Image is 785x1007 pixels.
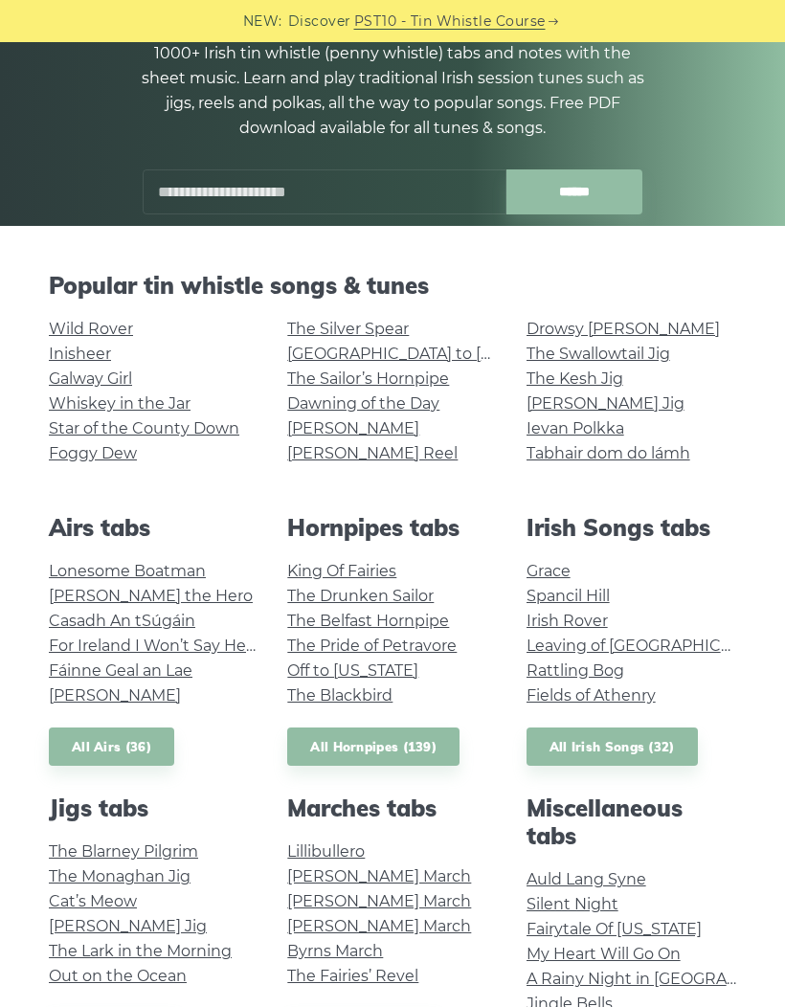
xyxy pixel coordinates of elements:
a: Grace [527,562,571,580]
a: The Sailor’s Hornpipe [287,369,449,388]
a: All Irish Songs (32) [527,727,698,767]
a: Inisheer [49,345,111,363]
a: [PERSON_NAME] the Hero [49,587,253,605]
a: [PERSON_NAME] Jig [49,917,207,935]
a: Cat’s Meow [49,892,137,910]
a: The Swallowtail Jig [527,345,670,363]
a: [PERSON_NAME] March [287,917,471,935]
h2: Miscellaneous tabs [527,794,736,850]
a: The Kesh Jig [527,369,623,388]
h2: Hornpipes tabs [287,514,497,542]
p: 1000+ Irish tin whistle (penny whistle) tabs and notes with the sheet music. Learn and play tradi... [134,41,651,141]
a: For Ireland I Won’t Say Her Name [49,637,303,655]
a: Rattling Bog [527,661,624,680]
a: Drowsy [PERSON_NAME] [527,320,720,338]
a: [PERSON_NAME] Jig [527,394,684,413]
h2: Popular tin whistle songs & tunes [49,272,736,300]
a: Casadh An tSúgáin [49,612,195,630]
a: Lonesome Boatman [49,562,206,580]
a: Wild Rover [49,320,133,338]
a: Whiskey in the Jar [49,394,191,413]
a: [PERSON_NAME] [287,419,419,437]
a: Off to [US_STATE] [287,661,418,680]
a: Dawning of the Day [287,394,439,413]
a: Silent Night [527,895,618,913]
a: Irish Rover [527,612,608,630]
a: Fáinne Geal an Lae [49,661,192,680]
span: Discover [288,11,351,33]
a: All Airs (36) [49,727,174,767]
a: My Heart Will Go On [527,945,681,963]
a: The Silver Spear [287,320,409,338]
a: Galway Girl [49,369,132,388]
a: [PERSON_NAME] Reel [287,444,458,462]
a: Tabhair dom do lámh [527,444,690,462]
a: The Pride of Petravore [287,637,457,655]
a: Fairytale Of [US_STATE] [527,920,702,938]
a: The Belfast Hornpipe [287,612,449,630]
a: Spancil Hill [527,587,610,605]
a: [PERSON_NAME] March [287,892,471,910]
a: King Of Fairies [287,562,396,580]
span: NEW: [243,11,282,33]
a: Star of the County Down [49,419,239,437]
a: The Monaghan Jig [49,867,191,885]
a: The Blackbird [287,686,392,705]
a: Lillibullero [287,842,365,861]
a: The Lark in the Morning [49,942,232,960]
a: The Blarney Pilgrim [49,842,198,861]
h2: Marches tabs [287,794,497,822]
a: Leaving of [GEOGRAPHIC_DATA] [527,637,774,655]
a: Out on the Ocean [49,967,187,985]
a: [PERSON_NAME] March [287,867,471,885]
h2: Airs tabs [49,514,258,542]
a: Fields of Athenry [527,686,656,705]
a: PST10 - Tin Whistle Course [354,11,546,33]
h2: Irish Songs tabs [527,514,736,542]
a: Foggy Dew [49,444,137,462]
a: Byrns March [287,942,383,960]
a: The Drunken Sailor [287,587,434,605]
a: [GEOGRAPHIC_DATA] to [GEOGRAPHIC_DATA] [287,345,640,363]
a: Ievan Polkka [527,419,624,437]
a: The Fairies’ Revel [287,967,418,985]
a: All Hornpipes (139) [287,727,460,767]
h2: Jigs tabs [49,794,258,822]
a: Auld Lang Syne [527,870,646,888]
a: [PERSON_NAME] [49,686,181,705]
